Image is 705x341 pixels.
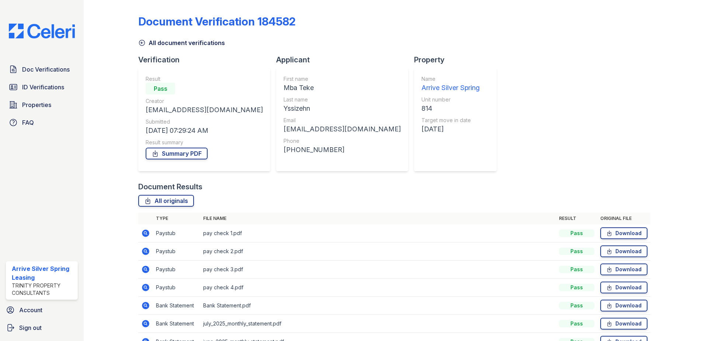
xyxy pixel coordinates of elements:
[22,118,34,127] span: FAQ
[153,224,200,242] td: Paystub
[138,182,202,192] div: Document Results
[22,100,51,109] span: Properties
[200,213,556,224] th: File name
[12,264,75,282] div: Arrive Silver Spring Leasing
[6,62,78,77] a: Doc Verifications
[559,302,594,309] div: Pass
[421,117,480,124] div: Target move in date
[559,248,594,255] div: Pass
[597,213,650,224] th: Original file
[556,213,597,224] th: Result
[600,318,647,330] a: Download
[284,103,401,114] div: Yssizehn
[200,261,556,279] td: pay check 3.pdf
[284,117,401,124] div: Email
[559,284,594,291] div: Pass
[19,306,42,314] span: Account
[421,96,480,103] div: Unit number
[22,65,70,74] span: Doc Verifications
[284,96,401,103] div: Last name
[421,83,480,93] div: Arrive Silver Spring
[3,303,81,317] a: Account
[600,227,647,239] a: Download
[284,124,401,134] div: [EMAIL_ADDRESS][DOMAIN_NAME]
[153,213,200,224] th: Type
[153,261,200,279] td: Paystub
[138,38,225,47] a: All document verifications
[153,297,200,315] td: Bank Statement
[153,242,200,261] td: Paystub
[600,300,647,311] a: Download
[600,282,647,293] a: Download
[421,103,480,114] div: 814
[559,320,594,327] div: Pass
[3,320,81,335] a: Sign out
[146,83,175,94] div: Pass
[414,55,503,65] div: Property
[559,230,594,237] div: Pass
[421,124,480,134] div: [DATE]
[146,75,263,83] div: Result
[146,118,263,125] div: Submitted
[6,80,78,94] a: ID Verifications
[284,137,401,145] div: Phone
[200,242,556,261] td: pay check 2.pdf
[421,75,480,83] div: Name
[22,83,64,92] span: ID Verifications
[421,75,480,93] a: Name Arrive Silver Spring
[200,297,556,315] td: Bank Statement.pdf
[138,55,276,65] div: Verification
[153,279,200,297] td: Paystub
[153,315,200,333] td: Bank Statement
[284,75,401,83] div: First name
[12,282,75,297] div: Trinity Property Consultants
[600,245,647,257] a: Download
[146,105,263,115] div: [EMAIL_ADDRESS][DOMAIN_NAME]
[146,139,263,146] div: Result summary
[6,97,78,112] a: Properties
[138,195,194,207] a: All originals
[138,15,296,28] div: Document Verification 184582
[559,266,594,273] div: Pass
[146,97,263,105] div: Creator
[146,125,263,136] div: [DATE] 07:29:24 AM
[200,315,556,333] td: july_2025_monthly_statement.pdf
[276,55,414,65] div: Applicant
[600,263,647,275] a: Download
[3,24,81,38] img: CE_Logo_Blue-a8612792a0a2168367f1c8372b55b34899dd931a85d93a1a3d3e32e68fde9ad4.png
[284,145,401,155] div: [PHONE_NUMBER]
[146,148,208,159] a: Summary PDF
[19,323,42,332] span: Sign out
[200,224,556,242] td: pay check 1.pdf
[6,115,78,130] a: FAQ
[200,279,556,297] td: pay check 4.pdf
[284,83,401,93] div: Mba Teke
